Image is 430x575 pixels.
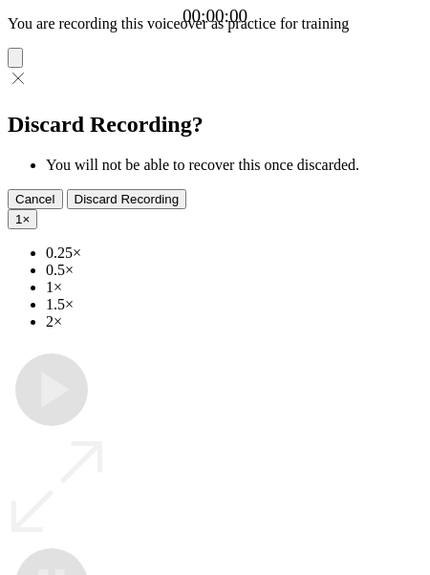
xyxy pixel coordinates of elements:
button: Cancel [8,189,63,209]
p: You are recording this voiceover as practice for training [8,15,422,32]
li: 2× [46,313,422,330]
a: 00:00:00 [183,6,247,27]
li: You will not be able to recover this once discarded. [46,157,422,174]
button: 1× [8,209,37,229]
button: Discard Recording [67,189,187,209]
li: 1.5× [46,296,422,313]
li: 1× [46,279,422,296]
span: 1 [15,212,22,226]
li: 0.5× [46,262,422,279]
li: 0.25× [46,245,422,262]
h2: Discard Recording? [8,112,422,138]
